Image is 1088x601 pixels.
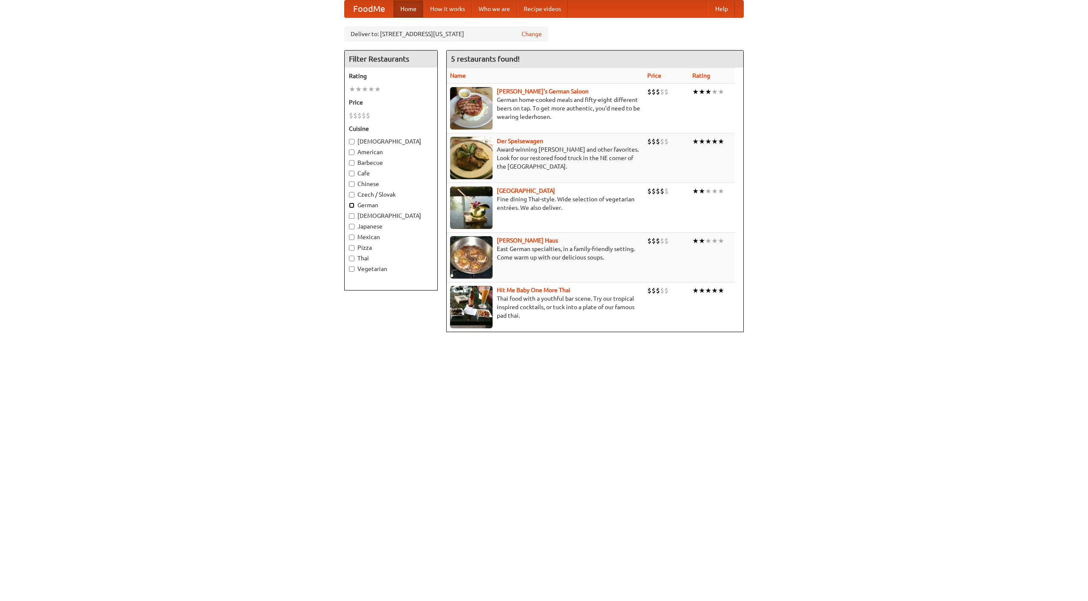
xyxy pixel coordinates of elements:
li: ★ [718,236,724,245]
li: ★ [718,286,724,295]
img: satay.jpg [450,186,493,229]
img: kohlhaus.jpg [450,236,493,279]
li: $ [647,186,652,196]
label: Vegetarian [349,265,433,273]
li: $ [652,137,656,146]
input: Cafe [349,171,354,176]
li: $ [652,236,656,245]
a: Home [394,0,423,17]
li: $ [362,111,366,120]
label: Czech / Slovak [349,190,433,199]
img: babythai.jpg [450,286,493,328]
li: ★ [355,85,362,94]
li: $ [647,286,652,295]
p: German home-cooked meals and fifty-eight different beers on tap. To get more authentic, you'd nee... [450,96,640,121]
p: East German specialties, in a family-friendly setting. Come warm up with our delicious soups. [450,245,640,262]
li: ★ [711,87,718,96]
li: ★ [711,236,718,245]
a: Who we are [472,0,517,17]
li: $ [664,186,669,196]
li: ★ [692,186,699,196]
li: ★ [362,85,368,94]
a: [PERSON_NAME]'s German Saloon [497,88,589,95]
img: speisewagen.jpg [450,137,493,179]
a: FoodMe [345,0,394,17]
li: $ [652,286,656,295]
label: American [349,148,433,156]
a: Help [708,0,735,17]
input: [DEMOGRAPHIC_DATA] [349,213,354,219]
li: $ [660,87,664,96]
input: Thai [349,256,354,261]
li: $ [660,186,664,196]
label: Thai [349,254,433,262]
li: ★ [692,137,699,146]
li: ★ [711,137,718,146]
p: Thai food with a youthful bar scene. Try our tropical inspired cocktails, or tuck into a plate of... [450,294,640,320]
input: Pizza [349,245,354,251]
a: Rating [692,72,710,79]
li: $ [652,186,656,196]
a: How it works [423,0,472,17]
li: $ [656,87,660,96]
li: ★ [718,87,724,96]
li: $ [660,236,664,245]
li: ★ [692,87,699,96]
label: Cafe [349,169,433,178]
li: ★ [699,286,705,295]
a: Recipe videos [517,0,568,17]
li: ★ [699,137,705,146]
a: Name [450,72,466,79]
a: [GEOGRAPHIC_DATA] [497,187,555,194]
li: $ [656,186,660,196]
b: [PERSON_NAME] Haus [497,237,558,244]
input: Czech / Slovak [349,192,354,198]
p: Award-winning [PERSON_NAME] and other favorites. Look for our restored food truck in the NE corne... [450,145,640,171]
li: ★ [374,85,381,94]
a: Price [647,72,661,79]
li: $ [647,137,652,146]
h4: Filter Restaurants [345,51,437,68]
a: Der Speisewagen [497,138,543,144]
a: Change [521,30,542,38]
li: $ [664,286,669,295]
li: $ [660,137,664,146]
li: ★ [718,186,724,196]
input: Mexican [349,234,354,240]
li: ★ [718,137,724,146]
li: ★ [711,186,718,196]
label: Pizza [349,243,433,252]
li: $ [660,286,664,295]
li: ★ [699,186,705,196]
label: Mexican [349,233,433,241]
label: [DEMOGRAPHIC_DATA] [349,212,433,220]
div: Deliver to: [STREET_ADDRESS][US_STATE] [344,26,548,42]
li: $ [656,137,660,146]
li: ★ [692,286,699,295]
li: $ [664,87,669,96]
li: ★ [692,236,699,245]
li: $ [664,236,669,245]
label: Japanese [349,222,433,231]
h5: Cuisine [349,124,433,133]
li: $ [656,236,660,245]
a: Hit Me Baby One More Thai [497,287,570,293]
li: $ [652,87,656,96]
input: Japanese [349,224,354,229]
li: $ [357,111,362,120]
li: ★ [705,137,711,146]
input: German [349,203,354,208]
li: $ [353,111,357,120]
label: German [349,201,433,209]
h5: Rating [349,72,433,80]
li: $ [647,236,652,245]
label: [DEMOGRAPHIC_DATA] [349,137,433,146]
input: Vegetarian [349,266,354,272]
li: ★ [705,286,711,295]
li: ★ [349,85,355,94]
label: Chinese [349,180,433,188]
li: ★ [711,286,718,295]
